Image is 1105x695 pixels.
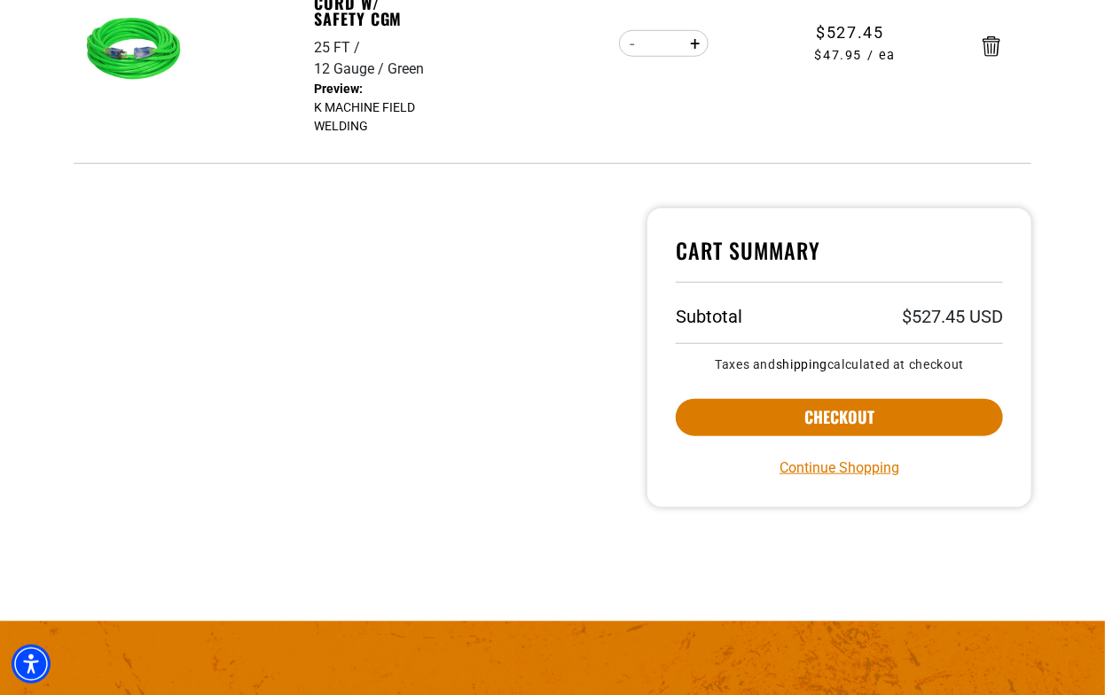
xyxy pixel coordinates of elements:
small: Taxes and calculated at checkout [676,358,1003,371]
dd: K MACHINE FIELD WELDING [314,80,436,136]
div: Accessibility Menu [12,644,51,683]
span: $47.95 / ea [761,46,951,66]
button: Checkout [676,399,1003,436]
a: Remove Outdoor Dual Lighted Extension Cord w/ Safety CGM - 25 FT / 12 Gauge / Green [983,40,1000,52]
span: $527.45 [816,20,883,44]
a: Continue Shopping [780,457,899,479]
p: $527.45 USD [902,308,1003,325]
h3: Subtotal [676,308,742,325]
h4: Cart Summary [676,237,1003,283]
div: Green [388,59,424,80]
div: 12 Gauge [314,59,388,80]
a: shipping [776,357,827,371]
div: 25 FT [314,37,364,59]
input: Quantity for Outdoor Dual Lighted Extension Cord w/ Safety CGM [647,28,681,59]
